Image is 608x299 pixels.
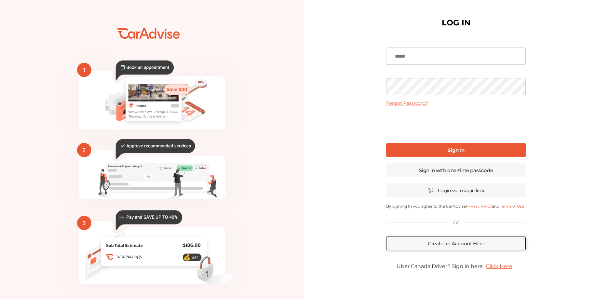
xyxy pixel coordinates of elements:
text: 💰 [183,254,191,261]
p: By Signing In you agree to the CarAdvise and . [386,204,526,209]
h1: LOG IN [442,20,470,26]
iframe: reCAPTCHA [407,111,506,137]
a: Terms of Use [499,204,525,209]
a: Create an Account Here [386,237,526,250]
a: Privacy Policy [466,204,492,209]
p: Or [453,219,459,226]
a: Sign In [386,143,526,157]
a: Click Here [483,260,516,273]
img: magic_icon.32c66aac.svg [428,187,434,194]
span: Uber Canada Driver? Sign in here [397,263,483,269]
a: Sign in with one-time passcode [386,163,526,177]
b: Sign In [448,147,465,153]
a: Forgot Password? [386,100,428,106]
a: Login via magic link [386,183,526,197]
